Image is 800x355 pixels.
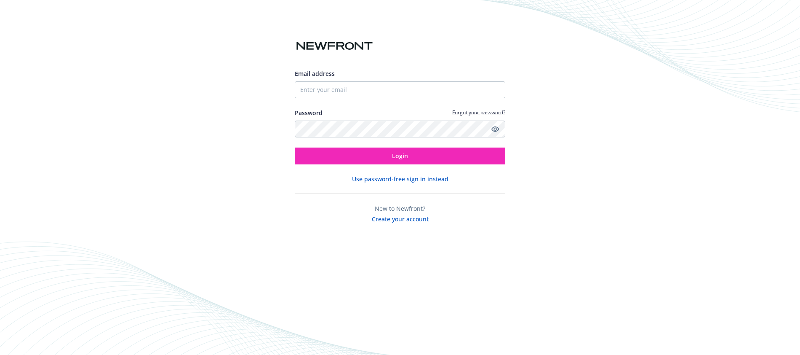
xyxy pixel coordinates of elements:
span: Email address [295,70,335,78]
label: Password [295,108,323,117]
input: Enter your email [295,81,505,98]
img: Newfront logo [295,39,374,54]
a: Forgot your password? [452,109,505,116]
button: Use password-free sign in instead [352,175,448,183]
span: Login [392,152,408,160]
button: Create your account [372,213,429,223]
span: New to Newfront? [375,204,425,212]
input: Enter your password [295,121,505,137]
a: Show password [490,124,500,134]
button: Login [295,148,505,164]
